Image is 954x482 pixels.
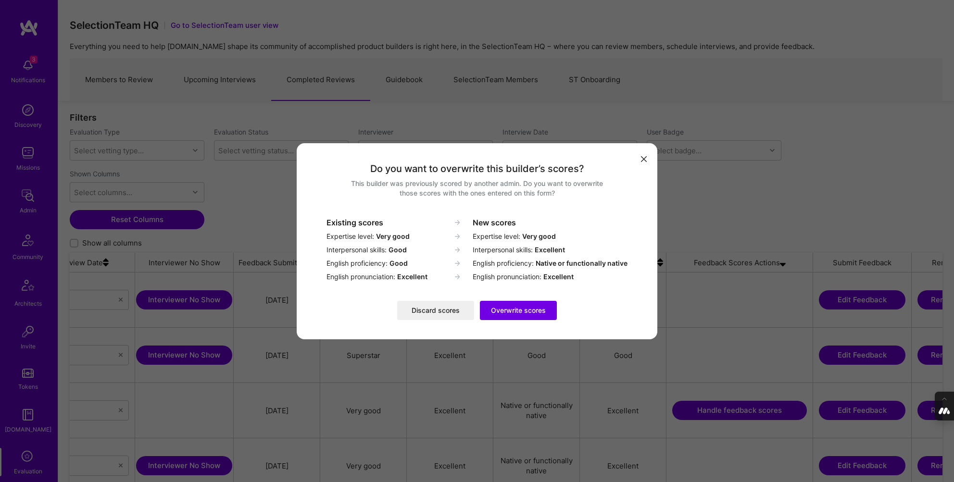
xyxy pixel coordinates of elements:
div: Do you want to overwrite this builder’s scores? [370,162,584,175]
i: icon Close [641,156,647,162]
div: English proficiency : [473,259,628,268]
div: English pronunciation : [473,272,574,282]
span: Native or functionally native [536,259,628,267]
span: Very good [376,232,410,240]
div: Interpersonal skills : [473,245,565,255]
span: Good [389,259,408,267]
span: Excellent [543,272,574,281]
button: Overwrite scores [480,301,557,320]
button: Discard scores [397,301,474,320]
div: New scores [473,217,516,228]
div: Interpersonal skills : [326,245,442,255]
div: Expertise level : [473,232,556,241]
div: English proficiency : [326,259,442,268]
div: English pronunciation : [326,272,442,282]
span: Excellent [397,272,427,281]
div: This builder was previously scored by another admin. Do you want to overwrite those scores with t... [351,179,603,198]
span: Very good [522,232,556,240]
div: Existing scores [326,217,442,228]
div: Expertise level : [326,232,442,241]
span: Good [389,246,407,254]
div: modal [297,143,657,339]
span: Excellent [535,246,565,254]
